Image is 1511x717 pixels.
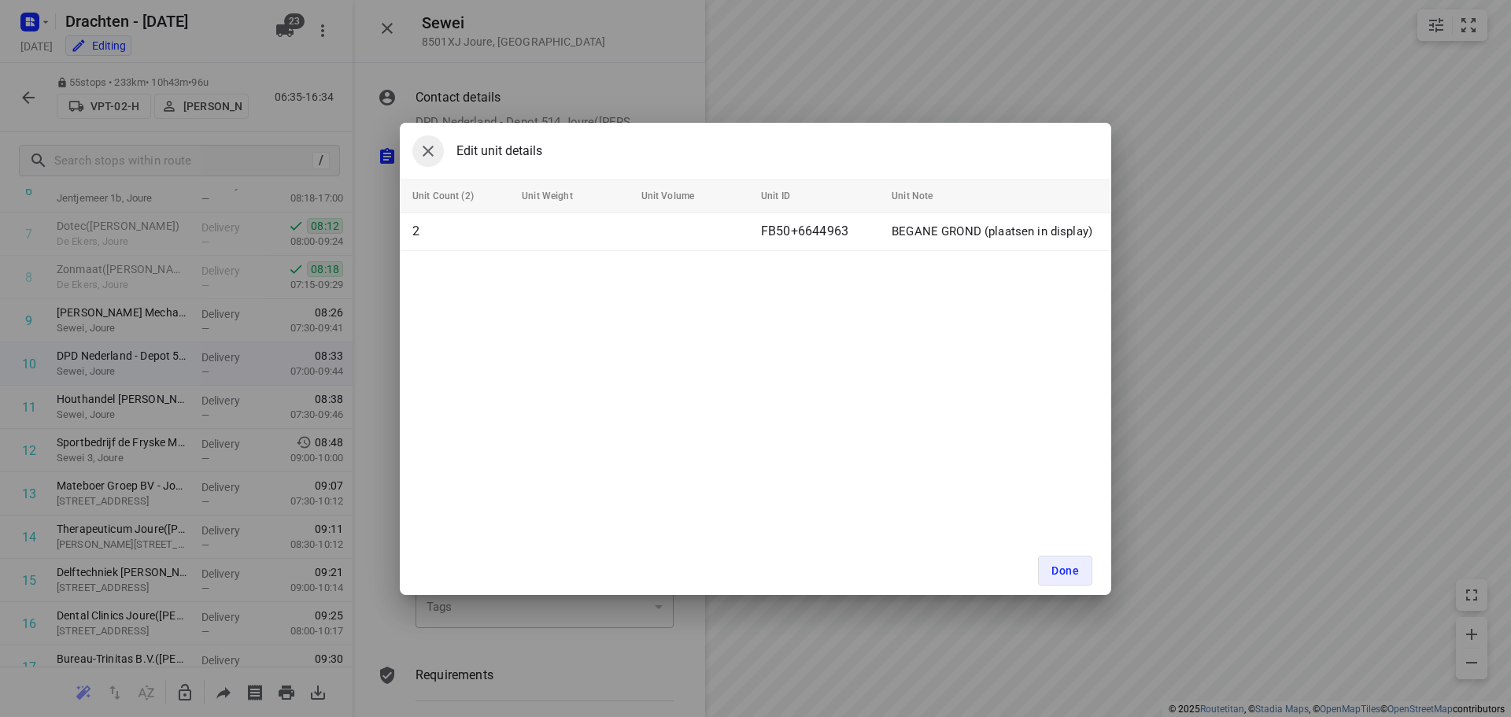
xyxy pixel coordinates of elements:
[1038,556,1092,586] button: Done
[892,187,953,205] span: Unit Note
[400,213,515,250] td: 2
[1051,564,1079,577] span: Done
[892,223,1092,241] p: BEGANE GROND (plaatsen in display)
[761,187,811,205] span: Unit ID
[412,135,542,167] div: Edit unit details
[641,187,715,205] span: Unit Volume
[412,187,494,205] span: Unit Count (2)
[522,187,593,205] span: Unit Weight
[755,213,885,250] td: FB50+6644963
